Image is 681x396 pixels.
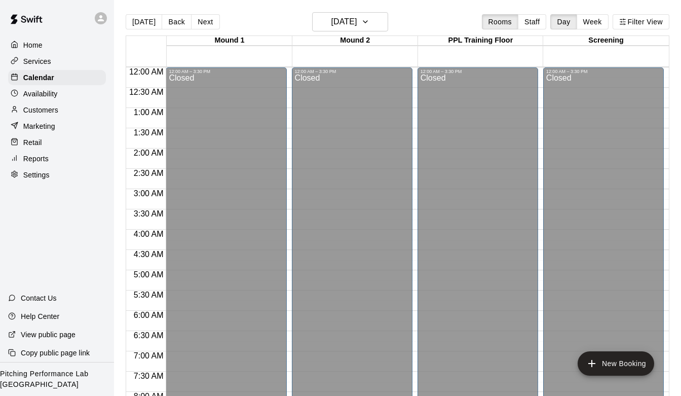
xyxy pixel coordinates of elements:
span: 5:30 AM [131,291,166,299]
span: 4:00 AM [131,230,166,238]
div: Mound 1 [167,36,292,46]
span: 1:30 AM [131,128,166,137]
button: Next [191,14,219,29]
p: Home [23,40,43,50]
div: 12:00 AM – 3:30 PM [295,69,409,74]
div: 12:00 AM – 3:30 PM [546,69,661,74]
a: Settings [8,167,106,183]
p: Marketing [23,121,55,131]
a: Calendar [8,70,106,85]
span: 12:00 AM [127,67,166,76]
span: 3:30 AM [131,209,166,218]
p: Services [23,56,51,66]
div: 12:00 AM – 3:30 PM [421,69,535,74]
span: 3:00 AM [131,189,166,198]
a: Marketing [8,119,106,134]
button: [DATE] [126,14,162,29]
a: Services [8,54,106,69]
button: Staff [518,14,547,29]
button: [DATE] [312,12,388,31]
p: Copy public page link [21,348,90,358]
span: 6:00 AM [131,311,166,319]
div: Screening [543,36,669,46]
a: Customers [8,102,106,118]
p: View public page [21,330,75,340]
span: 4:30 AM [131,250,166,259]
span: 2:00 AM [131,149,166,157]
div: Mound 2 [292,36,418,46]
p: Settings [23,170,50,180]
a: Availability [8,86,106,101]
p: Retail [23,137,42,148]
button: Rooms [482,14,518,29]
button: Week [577,14,609,29]
p: Calendar [23,73,54,83]
a: Reports [8,151,106,166]
span: 12:30 AM [127,88,166,96]
span: 2:30 AM [131,169,166,177]
div: PPL Training Floor [418,36,544,46]
p: Contact Us [21,293,57,303]
span: 7:30 AM [131,372,166,380]
p: Customers [23,105,58,115]
span: 1:00 AM [131,108,166,117]
span: 7:00 AM [131,351,166,360]
a: Retail [8,135,106,150]
button: Back [162,14,192,29]
p: Help Center [21,311,59,321]
a: Home [8,38,106,53]
button: Filter View [613,14,669,29]
button: Day [550,14,577,29]
h6: [DATE] [331,15,357,29]
div: 12:00 AM – 3:30 PM [169,69,283,74]
p: Availability [23,89,58,99]
button: add [578,351,654,376]
p: Reports [23,154,49,164]
span: 5:00 AM [131,270,166,279]
span: 6:30 AM [131,331,166,340]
